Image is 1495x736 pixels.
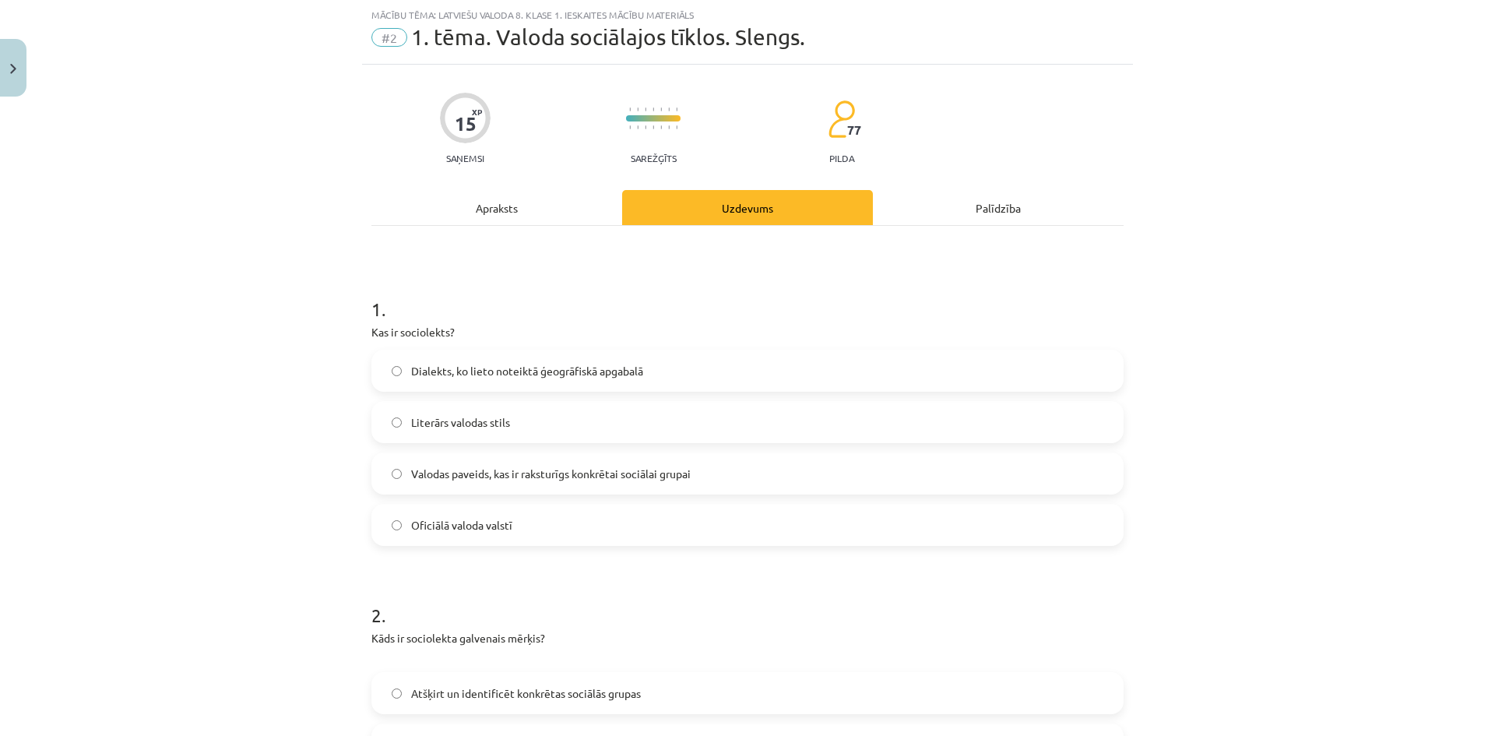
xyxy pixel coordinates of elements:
span: Dialekts, ko lieto noteiktā ģeogrāfiskā apgabalā [411,363,643,379]
p: Sarežģīts [631,153,677,164]
img: icon-short-line-57e1e144782c952c97e751825c79c345078a6d821885a25fce030b3d8c18986b.svg [653,107,654,111]
span: 1. tēma. Valoda sociālajos tīklos. Slengs. [411,24,805,50]
img: icon-short-line-57e1e144782c952c97e751825c79c345078a6d821885a25fce030b3d8c18986b.svg [645,125,646,129]
h1: 2 . [371,577,1124,625]
p: Kāds ir sociolekta galvenais mērķis? [371,630,1124,663]
div: Apraksts [371,190,622,225]
img: students-c634bb4e5e11cddfef0936a35e636f08e4e9abd3cc4e673bd6f9a4125e45ecb1.svg [828,100,855,139]
span: Literārs valodas stils [411,414,510,431]
input: Dialekts, ko lieto noteiktā ģeogrāfiskā apgabalā [392,366,402,376]
img: icon-short-line-57e1e144782c952c97e751825c79c345078a6d821885a25fce030b3d8c18986b.svg [629,107,631,111]
img: icon-short-line-57e1e144782c952c97e751825c79c345078a6d821885a25fce030b3d8c18986b.svg [637,125,638,129]
div: Uzdevums [622,190,873,225]
p: pilda [829,153,854,164]
img: icon-close-lesson-0947bae3869378f0d4975bcd49f059093ad1ed9edebbc8119c70593378902aed.svg [10,64,16,74]
input: Literārs valodas stils [392,417,402,428]
div: Mācību tēma: Latviešu valoda 8. klase 1. ieskaites mācību materiāls [371,9,1124,20]
img: icon-short-line-57e1e144782c952c97e751825c79c345078a6d821885a25fce030b3d8c18986b.svg [668,107,670,111]
span: #2 [371,28,407,47]
img: icon-short-line-57e1e144782c952c97e751825c79c345078a6d821885a25fce030b3d8c18986b.svg [668,125,670,129]
span: XP [472,107,482,116]
input: Valodas paveids, kas ir raksturīgs konkrētai sociālai grupai [392,469,402,479]
img: icon-short-line-57e1e144782c952c97e751825c79c345078a6d821885a25fce030b3d8c18986b.svg [676,107,677,111]
img: icon-short-line-57e1e144782c952c97e751825c79c345078a6d821885a25fce030b3d8c18986b.svg [645,107,646,111]
img: icon-short-line-57e1e144782c952c97e751825c79c345078a6d821885a25fce030b3d8c18986b.svg [653,125,654,129]
p: Kas ir sociolekts? [371,324,1124,340]
span: 77 [847,123,861,137]
img: icon-short-line-57e1e144782c952c97e751825c79c345078a6d821885a25fce030b3d8c18986b.svg [629,125,631,129]
img: icon-short-line-57e1e144782c952c97e751825c79c345078a6d821885a25fce030b3d8c18986b.svg [660,125,662,129]
div: 15 [455,113,477,135]
div: Palīdzība [873,190,1124,225]
img: icon-short-line-57e1e144782c952c97e751825c79c345078a6d821885a25fce030b3d8c18986b.svg [637,107,638,111]
img: icon-short-line-57e1e144782c952c97e751825c79c345078a6d821885a25fce030b3d8c18986b.svg [676,125,677,129]
h1: 1 . [371,271,1124,319]
input: Oficiālā valoda valstī [392,520,402,530]
span: Oficiālā valoda valstī [411,517,512,534]
span: Valodas paveids, kas ir raksturīgs konkrētai sociālai grupai [411,466,691,482]
img: icon-short-line-57e1e144782c952c97e751825c79c345078a6d821885a25fce030b3d8c18986b.svg [660,107,662,111]
p: Saņemsi [440,153,491,164]
span: Atšķirt un identificēt konkrētas sociālās grupas [411,685,641,702]
input: Atšķirt un identificēt konkrētas sociālās grupas [392,688,402,699]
